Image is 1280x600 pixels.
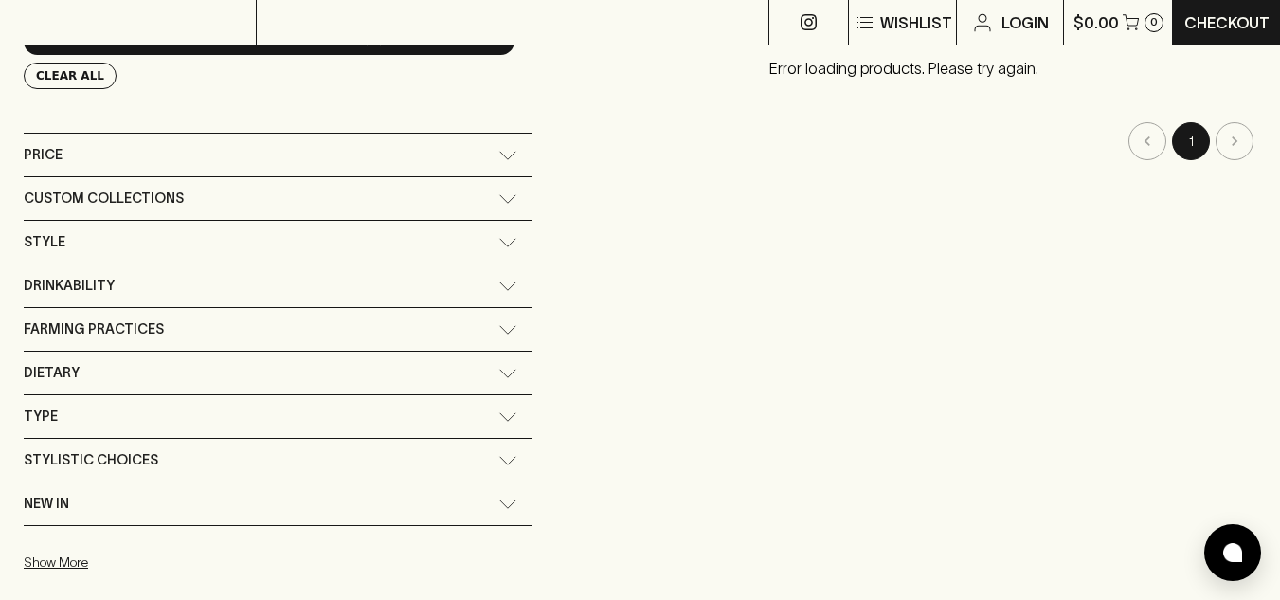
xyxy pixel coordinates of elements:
p: 0 [1150,17,1158,27]
button: page 1 [1172,122,1210,160]
img: bubble-icon [1223,543,1242,562]
div: Type [24,395,532,438]
span: Stylistic Choices [24,448,158,472]
span: Type [24,405,58,428]
span: Style [24,230,65,254]
div: Dietary [24,352,532,394]
span: Farming Practices [24,318,164,341]
span: Price [24,143,63,167]
div: Custom Collections [24,177,532,220]
div: New In [24,482,532,525]
button: Clear All [24,63,117,89]
p: Error loading products. Please try again. [551,38,1256,99]
p: ⠀ [257,11,273,34]
span: New In [24,492,69,516]
p: Login [1001,11,1049,34]
nav: pagination navigation [551,122,1256,160]
p: $0.00 [1073,11,1119,34]
p: Checkout [1184,11,1270,34]
span: Custom Collections [24,187,184,210]
span: Drinkability [24,274,115,298]
button: Show More [24,543,272,582]
div: Stylistic Choices [24,439,532,482]
span: Dietary [24,361,80,385]
div: Price [24,134,532,176]
div: Style [24,221,532,264]
div: Farming Practices [24,308,532,351]
p: Wishlist [880,11,952,34]
div: Drinkability [24,264,532,307]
